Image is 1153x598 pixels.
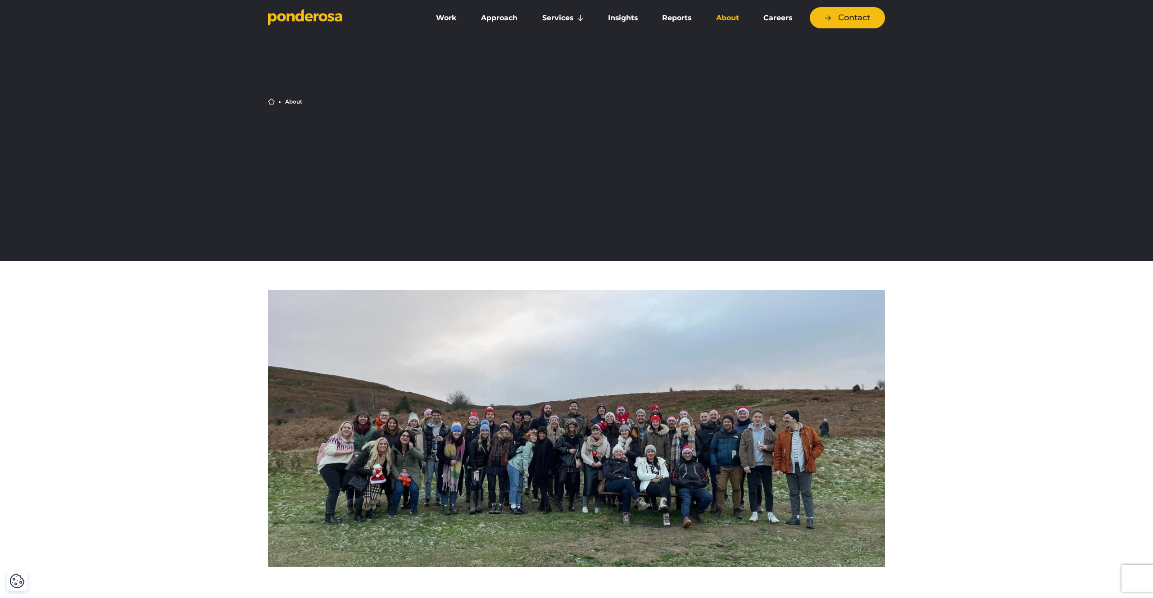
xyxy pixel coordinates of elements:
[810,7,885,28] a: Contact
[753,9,803,27] a: Careers
[268,98,275,105] a: Home
[278,99,281,104] li: ▶︎
[705,9,749,27] a: About
[268,290,885,567] img: Ponderosa Christmas Walk
[426,9,467,27] a: Work
[598,9,648,27] a: Insights
[471,9,528,27] a: Approach
[9,573,25,589] img: Revisit consent button
[532,9,594,27] a: Services
[268,9,412,27] a: Go to homepage
[652,9,702,27] a: Reports
[285,99,302,104] li: About
[9,573,25,589] button: Cookie Settings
